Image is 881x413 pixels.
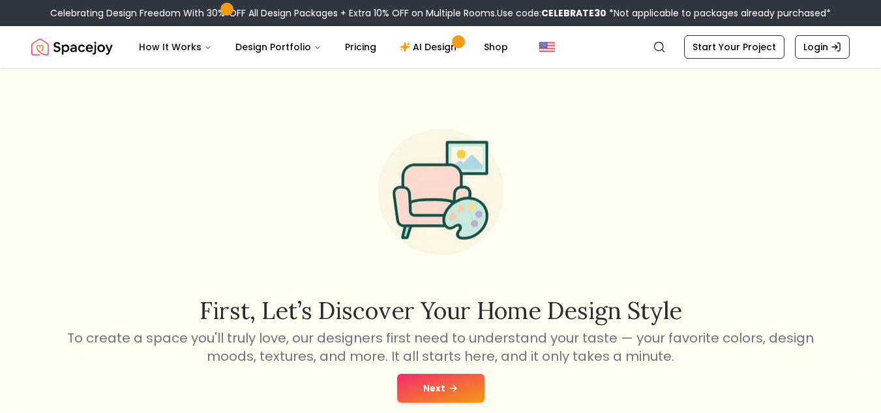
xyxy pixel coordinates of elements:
[541,7,606,20] b: CELEBRATE30
[225,34,332,60] button: Design Portfolio
[65,298,816,324] h2: First, let’s discover your home design style
[335,34,387,60] a: Pricing
[357,108,524,275] img: Start Style Quiz Illustration
[50,7,831,20] div: Celebrating Design Freedom With 30% OFF All Design Packages + Extra 10% OFF on Multiple Rooms.
[31,34,113,60] a: Spacejoy
[65,329,816,365] p: To create a space you'll truly love, our designers first need to understand your taste — your fav...
[397,374,485,403] button: Next
[389,34,471,60] a: AI Design
[606,7,831,20] span: *Not applicable to packages already purchased*
[31,26,850,68] nav: Global
[128,34,222,60] button: How It Works
[473,34,518,60] a: Shop
[497,7,606,20] span: Use code:
[539,39,555,55] img: United States
[795,35,850,59] a: Login
[128,34,518,60] nav: Main
[684,35,784,59] a: Start Your Project
[31,34,113,60] img: Spacejoy Logo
